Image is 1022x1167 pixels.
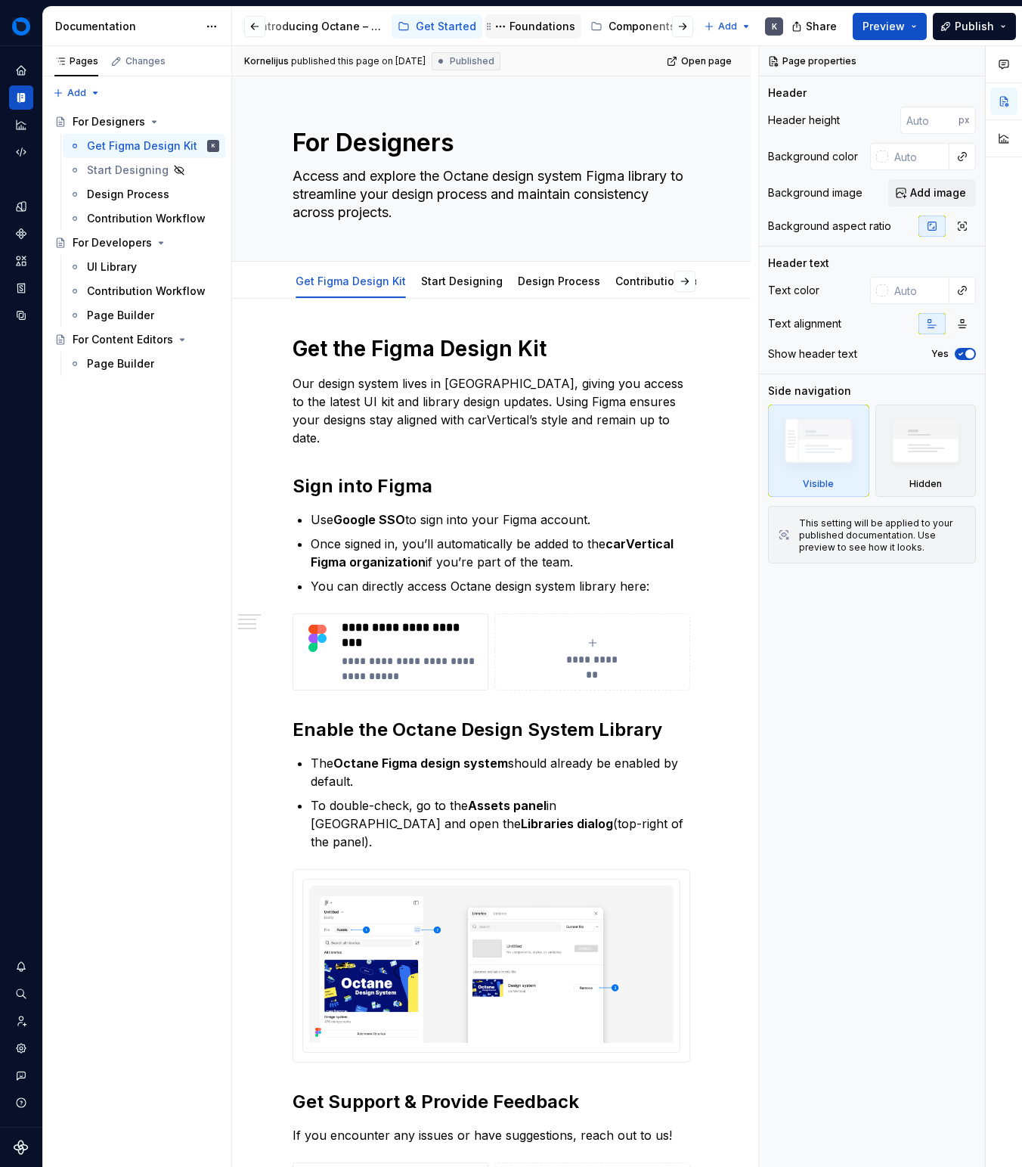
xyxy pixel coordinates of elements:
a: Contribution Workflow [63,206,225,231]
strong: Assets panel [468,798,547,813]
div: Header text [768,256,829,271]
div: Visible [768,405,869,497]
div: Hidden [909,478,942,490]
button: Notifications [9,954,33,979]
h2: Get Support & Provide Feedback [293,1090,690,1114]
p: You can directly access Octane design system library here: [311,577,690,595]
div: For Designers [73,114,145,129]
a: Components [9,222,33,246]
div: Contribution Workflow [87,211,206,226]
div: Changes [125,55,166,67]
input: Auto [888,277,949,304]
span: Preview [863,19,905,34]
a: Supernova Logo [14,1140,29,1155]
button: Add [699,16,756,37]
span: Add [718,20,737,33]
strong: Libraries dialog [521,816,613,831]
button: Publish [933,13,1016,40]
div: This setting will be applied to your published documentation. Use preview to see how it looks. [799,517,966,554]
input: Auto [900,107,959,134]
div: For Developers [73,235,152,250]
strong: Get the Figma Design Kit [293,336,547,362]
p: If you encounter any issues or have suggestions, reach out to us! [293,1126,690,1144]
div: Get Figma Design Kit [290,265,412,296]
span: Published [450,55,494,67]
div: Components [609,19,676,34]
div: Background image [768,185,863,200]
span: Open page [681,55,732,67]
a: Invite team [9,1009,33,1033]
div: Start Designing [415,265,509,296]
button: Preview [853,13,927,40]
div: UI Library [87,259,137,275]
a: Design Process [63,182,225,206]
strong: Octane Figma design system [333,756,508,771]
span: Publish [955,19,994,34]
div: Get Figma Design Kit [87,138,197,154]
a: Get Figma Design Kit [296,275,406,287]
p: Once signed in, you’ll automatically be added to the if you’re part of the team. [311,535,690,571]
div: Start Designing [87,163,169,178]
div: Header height [768,113,840,128]
div: Design Process [87,187,169,202]
a: Home [9,58,33,82]
button: Share [784,13,847,40]
div: Page tree [234,11,689,42]
span: Kornelijus [244,55,289,67]
div: Page Builder [87,308,154,323]
p: Our design system lives in [GEOGRAPHIC_DATA], giving you access to the latest UI kit and library ... [293,374,690,447]
a: Storybook stories [9,276,33,300]
span: Add [67,87,86,99]
strong: Enable the Octane Design System Library [293,719,662,740]
span: Share [806,19,837,34]
div: Page Builder [87,356,154,371]
a: Introducing Octane – a single source of truth for brand, design, and content. [234,14,389,39]
div: For Content Editors [73,332,173,347]
a: Settings [9,1036,33,1060]
a: Start Designing [421,275,503,287]
a: Contribution Workflow [63,279,225,303]
div: Page tree [48,110,225,376]
a: Data sources [9,303,33,327]
input: Auto [888,143,949,170]
div: Documentation [55,19,198,34]
div: Show header text [768,346,857,362]
a: Page Builder [63,352,225,376]
div: Background aspect ratio [768,219,891,234]
a: Code automation [9,140,33,164]
div: Visible [803,478,834,490]
a: Analytics [9,113,33,137]
img: 26998d5e-8903-4050-8939-6da79a9ddf72.png [12,17,30,36]
textarea: For Designers [290,125,687,161]
a: For Content Editors [48,327,225,352]
button: Add [48,82,105,104]
div: Text alignment [768,316,841,331]
div: K [772,20,777,33]
div: K [212,138,215,154]
p: Use to sign into your Figma account. [311,511,690,529]
div: Contribution Workflow [87,284,206,299]
div: published this page on [DATE] [291,55,426,67]
div: Pages [54,55,98,67]
button: Search ⌘K [9,982,33,1006]
a: Start Designing [63,158,225,182]
div: Side navigation [768,383,851,399]
a: Assets [9,249,33,273]
a: For Developers [48,231,225,255]
img: 5d473141-75e5-4367-b75f-42ef50b61e22.svg [299,620,336,656]
div: Get Started [416,19,476,34]
p: px [959,114,970,126]
a: Documentation [9,85,33,110]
